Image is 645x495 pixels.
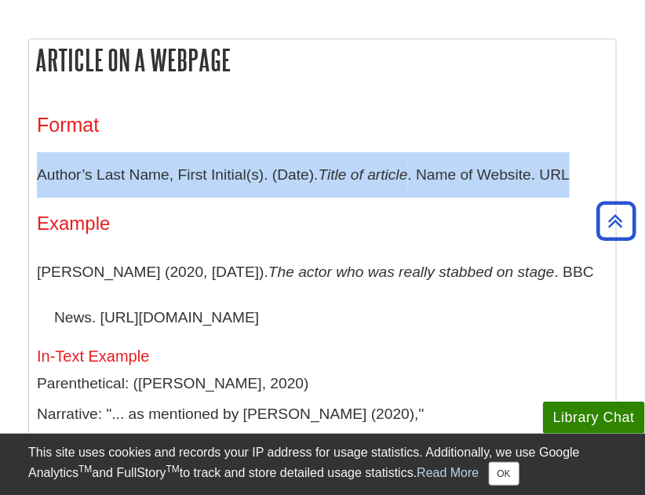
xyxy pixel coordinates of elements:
h3: Format [37,114,608,136]
i: Title of article [319,166,408,183]
sup: TM [166,464,180,475]
p: Narrative: "... as mentioned by [PERSON_NAME] (2020)," [37,403,608,426]
a: Read More [417,466,479,479]
h5: In-Text Example [37,348,608,365]
a: Back to Top [591,210,641,231]
h2: Article on a Webpage [29,39,616,81]
p: [PERSON_NAME] (2020, [DATE]). . BBC News. [URL][DOMAIN_NAME] [37,249,608,340]
div: This site uses cookies and records your IP address for usage statistics. Additionally, we use Goo... [28,443,617,486]
button: Library Chat [543,402,645,434]
sup: TM [78,464,92,475]
p: Author’s Last Name, First Initial(s). (Date). . Name of Website. URL [37,152,608,198]
i: The actor who was really stabbed on stage [268,264,555,280]
p: Parenthetical: ([PERSON_NAME], 2020) [37,373,608,395]
h4: Example [37,213,608,234]
button: Close [489,462,519,486]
